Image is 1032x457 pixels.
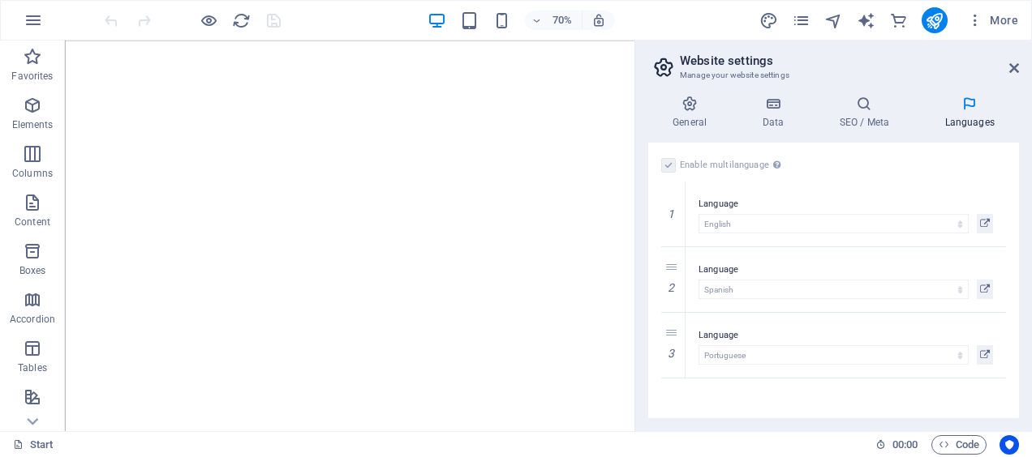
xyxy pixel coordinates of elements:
[19,264,46,277] p: Boxes
[889,11,909,30] button: commerce
[13,435,54,455] a: Click to cancel selection. Double-click to open Pages
[920,96,1019,130] h4: Languages
[699,194,993,214] label: Language
[892,435,918,455] span: 00 00
[680,53,1019,68] h2: Website settings
[12,118,54,131] p: Elements
[875,435,918,455] h6: Session time
[680,156,785,175] label: Enable multilanguage
[15,216,50,228] p: Content
[12,167,53,180] p: Columns
[737,96,815,130] h4: Data
[648,96,737,130] h4: General
[13,410,52,423] p: Features
[699,260,993,280] label: Language
[525,11,583,30] button: 70%
[699,326,993,345] label: Language
[1000,435,1019,455] button: Usercentrics
[660,347,683,360] em: 3
[857,11,876,30] button: text_generator
[680,68,987,83] h3: Manage your website settings
[18,361,47,374] p: Tables
[824,11,844,30] button: navigator
[922,7,948,33] button: publish
[660,281,683,294] em: 2
[11,70,53,83] p: Favorites
[231,11,251,30] button: reload
[759,11,779,30] button: design
[792,11,811,30] i: Pages (Ctrl+Alt+S)
[792,11,811,30] button: pages
[824,11,843,30] i: Navigator
[904,438,906,451] span: :
[967,12,1018,28] span: More
[10,313,55,326] p: Accordion
[889,11,908,30] i: Commerce
[815,96,920,130] h4: SEO / Meta
[931,435,987,455] button: Code
[857,11,875,30] i: AI Writer
[549,11,575,30] h6: 70%
[961,7,1025,33] button: More
[591,13,606,28] i: On resize automatically adjust zoom level to fit chosen device.
[939,435,979,455] span: Code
